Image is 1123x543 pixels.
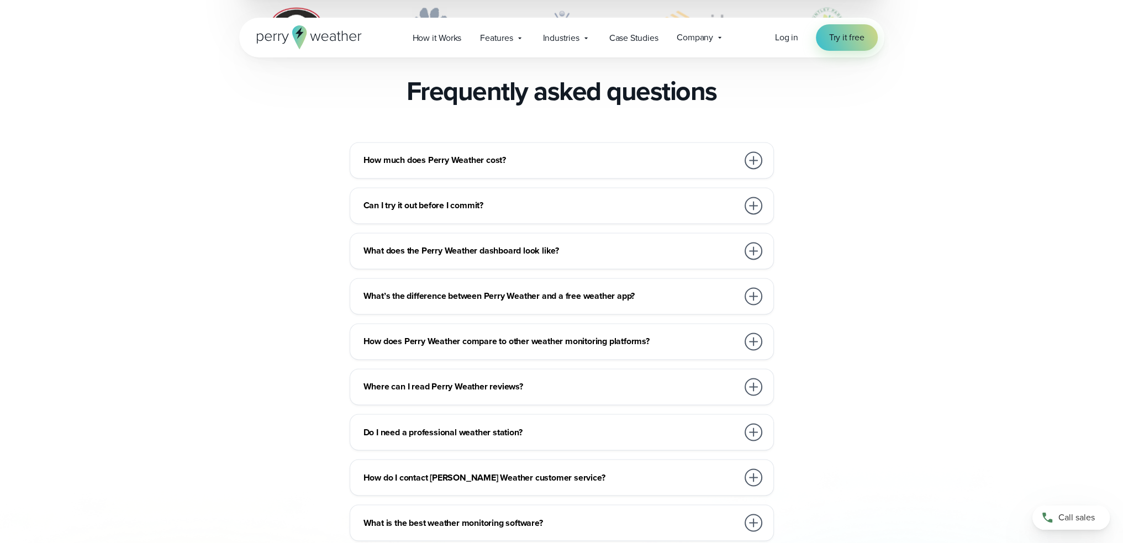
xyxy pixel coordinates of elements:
a: Try it free [816,24,878,51]
h3: What’s the difference between Perry Weather and a free weather app? [363,289,738,303]
h3: Where can I read Perry Weather reviews? [363,380,738,393]
h3: Can I try it out before I commit? [363,199,738,212]
h3: How much does Perry Weather cost? [363,154,738,167]
span: How it Works [413,31,462,45]
a: How it Works [403,27,471,49]
a: Log in [775,31,798,44]
h3: Do I need a professional weather station? [363,425,738,439]
span: Company [677,31,713,44]
a: Call sales [1032,505,1110,530]
span: Features [480,31,513,45]
h2: Frequently asked questions [407,76,717,107]
img: Gridworks.svg [637,7,752,40]
h3: What does the Perry Weather dashboard look like? [363,244,738,257]
a: Case Studies [600,27,668,49]
span: Industries [543,31,579,45]
span: Case Studies [609,31,658,45]
h3: How do I contact [PERSON_NAME] Weather customer service? [363,471,738,484]
span: Call sales [1058,511,1095,524]
span: Try it free [829,31,864,44]
h3: What is the best weather monitoring software? [363,516,738,529]
img: PGA.svg [504,7,619,40]
h3: How does Perry Weather compare to other weather monitoring platforms? [363,335,738,348]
